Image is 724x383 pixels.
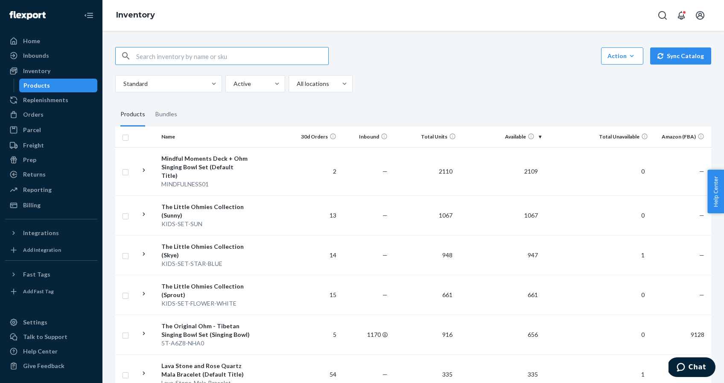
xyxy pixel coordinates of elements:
[5,93,97,107] a: Replenishments
[673,7,690,24] button: Open notifications
[109,3,162,28] ol: breadcrumbs
[459,127,545,147] th: Available
[5,243,97,257] a: Add Integration
[80,7,97,24] button: Close Navigation
[289,315,340,354] td: 5
[23,156,36,164] div: Prep
[638,291,648,298] span: 0
[5,183,97,197] a: Reporting
[5,268,97,281] button: Fast Tags
[161,220,251,228] div: KIDS-SET-SUN
[5,285,97,298] a: Add Fast Tag
[23,362,64,370] div: Give Feedback
[382,371,388,378] span: —
[161,259,251,268] div: KIDS-SET-STAR-BLUE
[120,103,145,127] div: Products
[545,127,651,147] th: Total Unavailable
[524,371,541,378] span: 335
[23,51,49,60] div: Inbounds
[435,212,456,219] span: 1067
[638,251,648,259] span: 1
[23,347,58,356] div: Help Center
[289,127,340,147] th: 30d Orders
[161,299,251,308] div: KIDS-SET-FLOWER-WHITE
[439,331,456,338] span: 916
[382,251,388,259] span: —
[5,108,97,121] a: Orders
[158,127,254,147] th: Name
[161,339,251,348] div: 5T-A6Z8-NHA0
[524,331,541,338] span: 656
[289,195,340,235] td: 13
[650,47,711,65] button: Sync Catalog
[23,170,46,179] div: Returns
[23,333,67,341] div: Talk to Support
[116,10,155,20] a: Inventory
[289,275,340,315] td: 15
[161,242,251,259] div: The Little Ohmies Collection (Skye)
[23,37,40,45] div: Home
[699,168,704,175] span: —
[521,168,541,175] span: 2109
[654,7,671,24] button: Open Search Box
[5,123,97,137] a: Parcel
[23,96,68,104] div: Replenishments
[669,357,715,379] iframe: Opens a widget where you can chat to one of our agents
[23,186,52,194] div: Reporting
[23,81,50,90] div: Products
[601,47,643,65] button: Action
[340,315,391,354] td: 1170
[524,251,541,259] span: 947
[692,7,709,24] button: Open account menu
[651,127,711,147] th: Amazon (FBA)
[382,168,388,175] span: —
[5,34,97,48] a: Home
[5,226,97,240] button: Integrations
[289,147,340,195] td: 2
[136,47,328,65] input: Search inventory by name or sku
[23,126,41,134] div: Parcel
[607,52,637,60] div: Action
[5,138,97,152] a: Freight
[5,168,97,181] a: Returns
[638,331,648,338] span: 0
[5,315,97,329] a: Settings
[5,49,97,62] a: Inbounds
[439,291,456,298] span: 661
[289,235,340,275] td: 14
[435,168,456,175] span: 2110
[439,251,456,259] span: 948
[5,359,97,373] button: Give Feedback
[23,141,44,150] div: Freight
[161,203,251,220] div: The Little Ohmies Collection (Sunny)
[5,198,97,212] a: Billing
[23,229,59,237] div: Integrations
[5,153,97,167] a: Prep
[161,154,251,180] div: Mindful Moments Deck + Ohm Singing Bowl Set (Default Title)
[638,168,648,175] span: 0
[391,127,459,147] th: Total Units
[23,110,44,119] div: Orders
[9,11,46,20] img: Flexport logo
[23,201,41,209] div: Billing
[699,251,704,259] span: —
[521,212,541,219] span: 1067
[19,79,98,92] a: Products
[155,103,177,127] div: Bundles
[340,127,391,147] th: Inbound
[5,345,97,358] a: Help Center
[382,212,388,219] span: —
[23,318,47,327] div: Settings
[233,80,234,88] input: Active
[638,371,648,378] span: 1
[638,212,648,219] span: 0
[5,330,97,344] button: Talk to Support
[5,64,97,78] a: Inventory
[161,322,251,339] div: The Original Ohm - Tibetan Singing Bowl Set (Singing Bowl)
[161,180,251,189] div: MINDFULNESS01
[23,67,50,75] div: Inventory
[707,170,724,213] span: Help Center
[699,212,704,219] span: —
[161,362,251,379] div: Lava Stone and Rose Quartz Mala Bracelet (Default Title)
